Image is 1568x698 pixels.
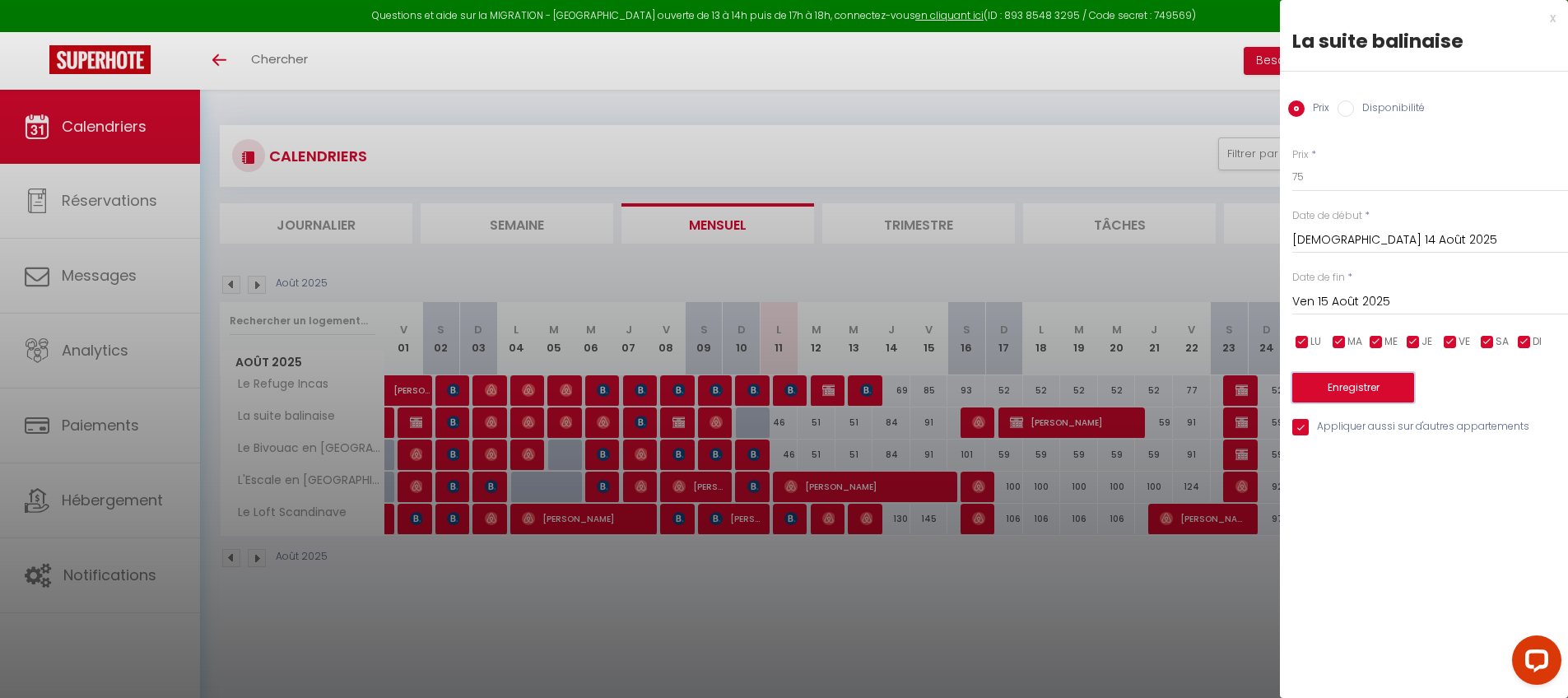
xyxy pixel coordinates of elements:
[1292,208,1362,224] label: Date de début
[1292,28,1556,54] div: La suite balinaise
[1305,100,1329,119] label: Prix
[1499,629,1568,698] iframe: LiveChat chat widget
[1347,334,1362,350] span: MA
[1280,8,1556,28] div: x
[1533,334,1542,350] span: DI
[1292,373,1414,403] button: Enregistrer
[1384,334,1398,350] span: ME
[1310,334,1321,350] span: LU
[1354,100,1425,119] label: Disponibilité
[1496,334,1509,350] span: SA
[1421,334,1432,350] span: JE
[1459,334,1470,350] span: VE
[1292,270,1345,286] label: Date de fin
[1292,147,1309,163] label: Prix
